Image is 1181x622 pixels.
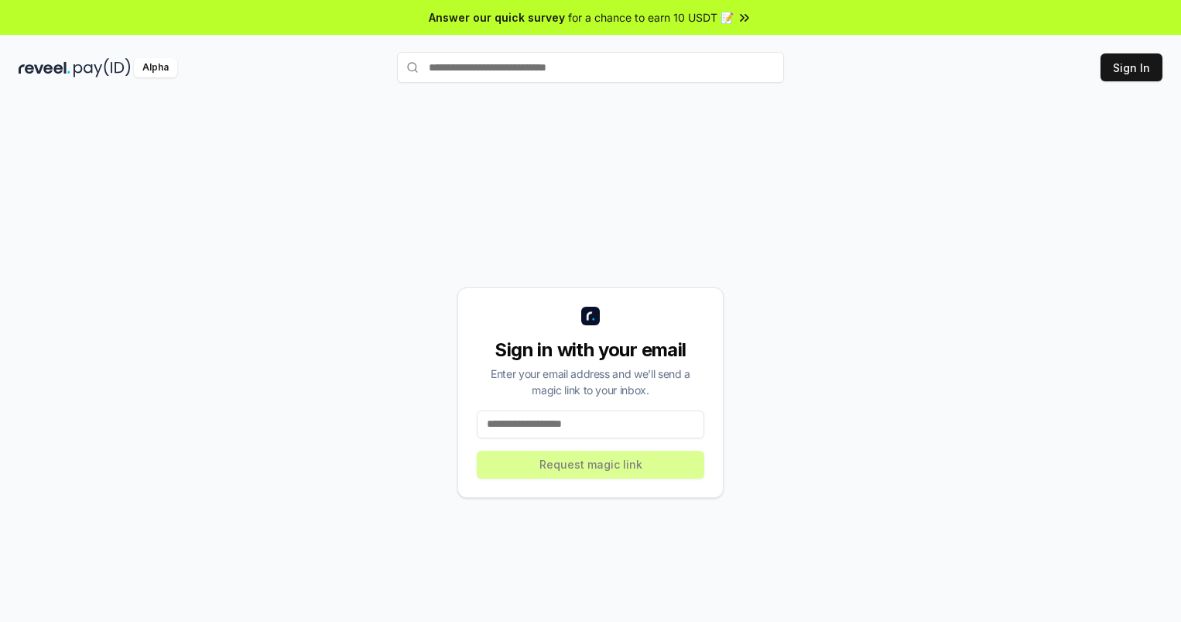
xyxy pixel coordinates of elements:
img: pay_id [74,58,131,77]
div: Enter your email address and we’ll send a magic link to your inbox. [477,366,704,398]
img: logo_small [581,307,600,325]
img: reveel_dark [19,58,70,77]
span: Answer our quick survey [429,9,565,26]
button: Sign In [1101,53,1162,81]
div: Sign in with your email [477,338,704,363]
div: Alpha [134,58,177,77]
span: for a chance to earn 10 USDT 📝 [568,9,734,26]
